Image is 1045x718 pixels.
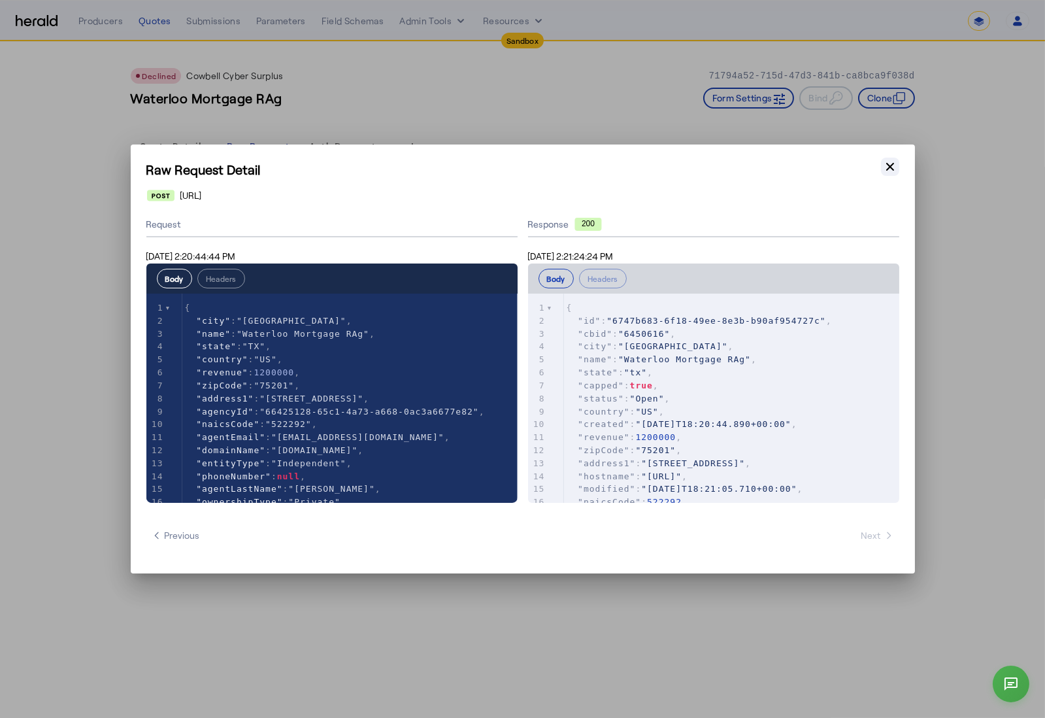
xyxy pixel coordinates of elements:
[567,445,682,455] span: : ,
[185,329,375,339] span: : ,
[578,341,612,351] span: "city"
[146,340,165,353] div: 4
[146,160,899,179] h1: Raw Request Detail
[528,392,547,405] div: 8
[196,432,265,442] span: "agentEmail"
[196,316,231,326] span: "city"
[196,445,265,455] span: "domainName"
[146,524,205,547] button: Previous
[528,218,899,231] div: Response
[185,381,301,390] span: : ,
[528,483,547,496] div: 15
[567,381,659,390] span: : ,
[254,381,294,390] span: "75201"
[578,471,635,481] span: "hostname"
[578,432,629,442] span: "revenue"
[180,189,201,202] span: [URL]
[196,354,248,364] span: "country"
[196,381,248,390] span: "zipCode"
[567,419,797,429] span: : ,
[528,301,547,315] div: 1
[567,432,682,442] span: : ,
[196,458,265,468] span: "entityType"
[528,328,547,341] div: 3
[647,497,682,507] span: 522292
[630,394,665,403] span: "Open"
[606,316,825,326] span: "6747b683-6f18-49ee-8e3b-b90af954727c"
[856,524,899,547] button: Next
[146,470,165,483] div: 14
[185,484,381,494] span: : ,
[528,496,547,509] div: 16
[185,303,191,313] span: {
[641,471,682,481] span: "[URL]"
[185,445,364,455] span: : ,
[635,432,676,442] span: 1200000
[196,471,271,481] span: "phoneNumber"
[567,341,734,351] span: : ,
[146,328,165,341] div: 3
[185,368,301,377] span: : ,
[196,368,248,377] span: "revenue"
[528,366,547,379] div: 6
[185,316,352,326] span: : ,
[578,419,629,429] span: "created"
[578,497,641,507] span: "naicsCode"
[197,269,245,288] button: Headers
[578,484,635,494] span: "modified"
[185,419,318,429] span: : ,
[237,329,369,339] span: "Waterloo Mortgage RAg"
[641,458,745,468] span: "[STREET_ADDRESS]"
[528,405,547,419] div: 9
[578,354,612,364] span: "name"
[618,329,670,339] span: "6450616"
[157,269,192,288] button: Body
[237,316,346,326] span: "[GEOGRAPHIC_DATA]"
[259,407,478,417] span: "66425128-65c1-4a73-a668-0ac3a6677e82"
[146,444,165,457] div: 12
[259,394,363,403] span: "[STREET_ADDRESS]"
[528,340,547,353] div: 4
[567,303,572,313] span: {
[624,368,647,377] span: "tx"
[528,444,547,457] div: 12
[146,392,165,405] div: 8
[528,431,547,444] div: 11
[528,315,547,328] div: 2
[578,407,629,417] span: "country"
[635,407,658,417] span: "US"
[528,418,547,431] div: 10
[288,497,340,507] span: "Private"
[578,316,601,326] span: "id"
[528,457,547,470] div: 13
[528,379,547,392] div: 7
[146,366,165,379] div: 6
[635,419,791,429] span: "[DATE]T18:20:44.890+00:00"
[146,250,236,262] span: [DATE] 2:20:44:44 PM
[185,354,283,364] span: : ,
[567,458,752,468] span: : ,
[567,368,654,377] span: : ,
[146,418,165,431] div: 10
[146,483,165,496] div: 15
[578,368,618,377] span: "state"
[185,394,370,403] span: : ,
[271,445,357,455] span: "[DOMAIN_NAME]"
[185,432,450,442] span: : ,
[618,354,751,364] span: "Waterloo Mortgage RAg"
[146,315,165,328] div: 2
[567,354,757,364] span: : ,
[578,329,612,339] span: "cbid"
[146,431,165,444] div: 11
[528,470,547,483] div: 14
[196,497,282,507] span: "ownershipType"
[185,471,306,481] span: : ,
[528,250,614,262] span: [DATE] 2:21:24:24 PM
[185,497,346,507] span: : ,
[196,419,259,429] span: "naicsCode"
[185,341,272,351] span: : ,
[146,353,165,366] div: 5
[567,471,688,481] span: : ,
[641,484,797,494] span: "[DATE]T18:21:05.710+00:00"
[265,419,312,429] span: "522292"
